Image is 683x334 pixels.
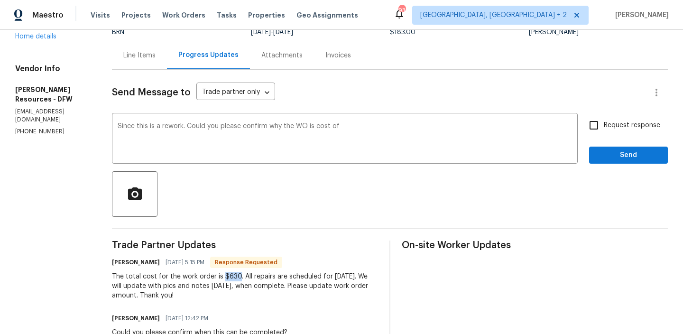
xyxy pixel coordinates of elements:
button: Send [589,147,668,164]
div: 93 [398,6,405,15]
textarea: Since this is a rework. Could you please confirm why the WO is cost of [118,123,572,156]
div: Invoices [325,51,351,60]
div: The total cost for the work order is $630. All repairs are scheduled for [DATE]. We will update w... [112,272,378,300]
span: Tasks [217,12,237,19]
span: On-site Worker Updates [402,241,668,250]
span: Projects [121,10,151,20]
span: Request response [604,121,660,130]
span: [DATE] [273,29,293,36]
h5: [PERSON_NAME] Resources - DFW [15,85,89,104]
span: Response Requested [211,258,281,267]
span: Visits [91,10,110,20]
span: [DATE] 5:15 PM [166,258,204,267]
h6: [PERSON_NAME] [112,314,160,323]
a: Home details [15,33,56,40]
p: [PHONE_NUMBER] [15,128,89,136]
span: [PERSON_NAME] [611,10,669,20]
span: Properties [248,10,285,20]
span: Geo Assignments [296,10,358,20]
div: [PERSON_NAME] [529,29,668,36]
span: Trade Partner Updates [112,241,378,250]
p: [EMAIL_ADDRESS][DOMAIN_NAME] [15,108,89,124]
span: $183.00 [390,29,415,36]
h4: Vendor Info [15,64,89,74]
div: Attachments [261,51,303,60]
span: Send Message to [112,88,191,97]
span: - [251,29,293,36]
span: [DATE] 12:42 PM [166,314,208,323]
span: [DATE] [251,29,271,36]
h6: [PERSON_NAME] [112,258,160,267]
span: BRN [112,29,124,36]
div: Line Items [123,51,156,60]
div: Progress Updates [178,50,239,60]
span: Send [597,149,660,161]
span: [GEOGRAPHIC_DATA], [GEOGRAPHIC_DATA] + 2 [420,10,567,20]
div: Trade partner only [196,85,275,101]
span: Work Orders [162,10,205,20]
span: Maestro [32,10,64,20]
